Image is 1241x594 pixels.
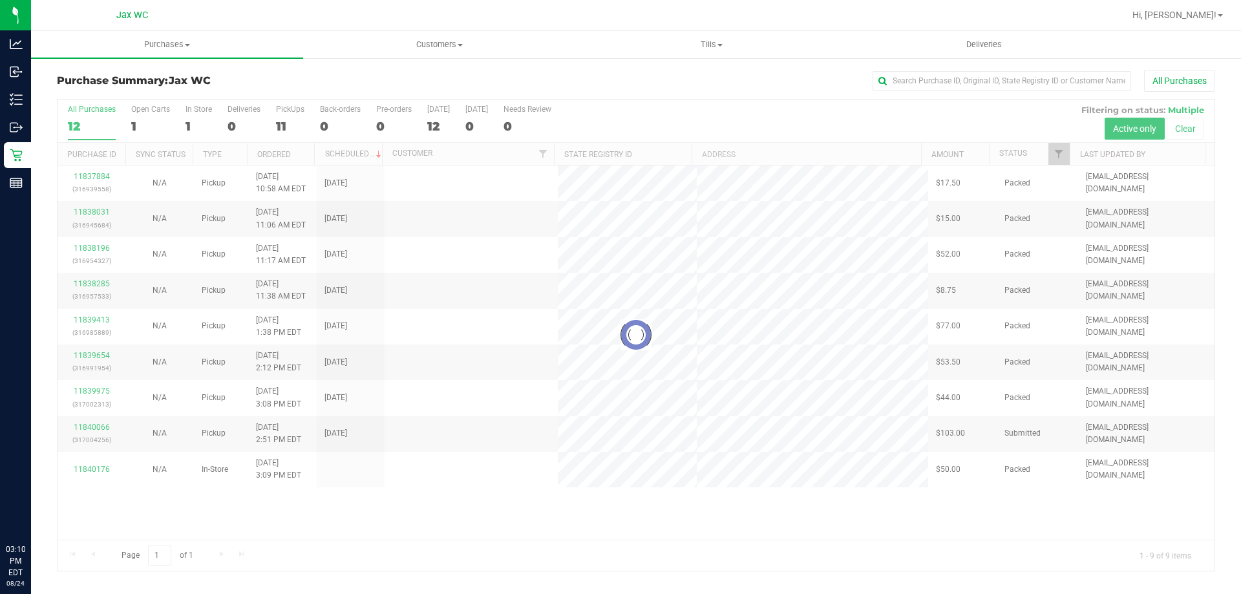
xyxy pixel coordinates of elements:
[57,75,443,87] h3: Purchase Summary:
[304,39,575,50] span: Customers
[1132,10,1216,20] span: Hi, [PERSON_NAME]!
[1144,70,1215,92] button: All Purchases
[116,10,148,21] span: Jax WC
[949,39,1019,50] span: Deliveries
[13,491,52,529] iframe: Resource center
[303,31,575,58] a: Customers
[576,39,847,50] span: Tills
[873,71,1131,90] input: Search Purchase ID, Original ID, State Registry ID or Customer Name...
[10,149,23,162] inline-svg: Retail
[848,31,1120,58] a: Deliveries
[6,544,25,578] p: 03:10 PM EDT
[575,31,847,58] a: Tills
[31,31,303,58] a: Purchases
[6,578,25,588] p: 08/24
[10,176,23,189] inline-svg: Reports
[31,39,303,50] span: Purchases
[10,121,23,134] inline-svg: Outbound
[10,93,23,106] inline-svg: Inventory
[10,37,23,50] inline-svg: Analytics
[10,65,23,78] inline-svg: Inbound
[169,74,211,87] span: Jax WC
